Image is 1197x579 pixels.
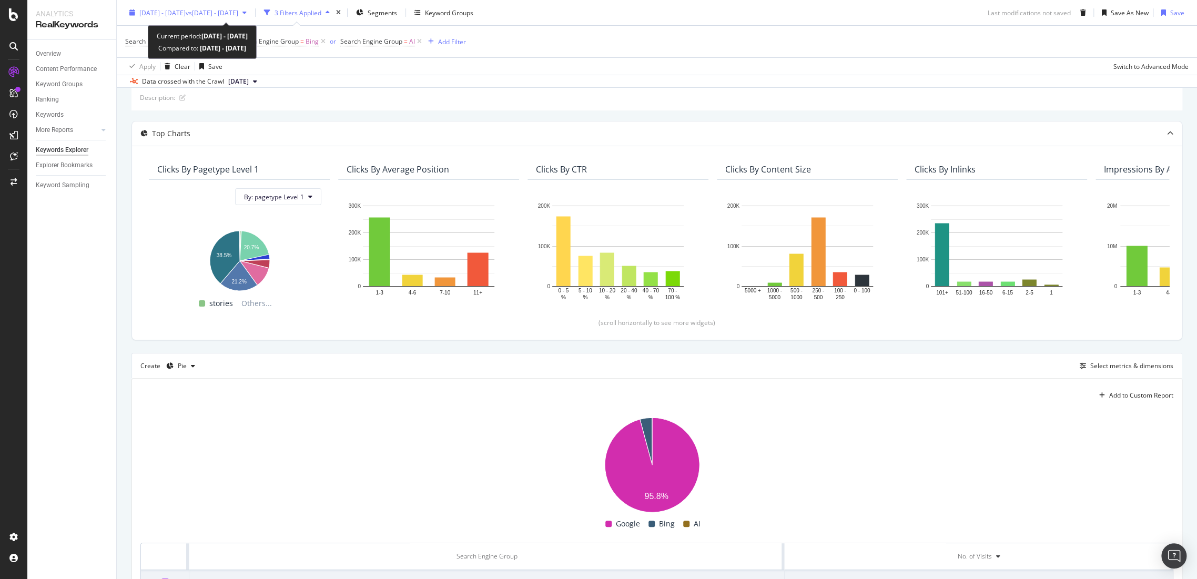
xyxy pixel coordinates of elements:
[140,412,1164,517] svg: A chart.
[36,48,109,59] a: Overview
[621,288,637,293] text: 20 - 40
[926,283,929,289] text: 0
[158,42,246,54] div: Compared to:
[745,288,761,293] text: 5000 +
[162,358,199,374] button: Pie
[347,164,449,175] div: Clicks By Average Position
[125,37,187,46] span: Search Engine Group
[438,37,466,46] div: Add Filter
[275,8,321,17] div: 3 Filters Applied
[224,75,261,88] button: [DATE]
[209,297,233,310] span: stories
[1133,289,1141,295] text: 1-3
[814,294,823,300] text: 500
[160,58,190,75] button: Clear
[769,294,781,300] text: 5000
[1109,392,1173,399] div: Add to Custom Report
[368,8,397,17] span: Segments
[125,4,251,21] button: [DATE] - [DATE]vs[DATE] - [DATE]
[157,226,321,292] div: A chart.
[244,192,304,201] span: By: pagetype Level 1
[538,203,551,209] text: 200K
[157,30,248,42] div: Current period:
[376,289,383,295] text: 1-3
[936,289,948,295] text: 101+
[409,289,417,295] text: 4-6
[36,109,109,120] a: Keywords
[175,62,190,70] div: Clear
[36,125,73,136] div: More Reports
[142,77,224,86] div: Data crossed with the Crawl
[36,160,93,171] div: Explorer Bookmarks
[237,37,299,46] span: Search Engine Group
[915,200,1079,301] svg: A chart.
[579,288,592,293] text: 5 - 10
[352,4,401,21] button: Segments
[834,288,846,293] text: 100 -
[36,145,109,156] a: Keywords Explorer
[139,62,156,70] div: Apply
[330,37,336,46] div: or
[140,358,199,374] div: Create
[583,294,587,300] text: %
[330,36,336,46] button: or
[36,64,109,75] a: Content Performance
[1026,289,1033,295] text: 2-5
[1090,361,1173,370] div: Select metrics & dimensions
[125,58,156,75] button: Apply
[1002,289,1013,295] text: 6-15
[36,64,97,75] div: Content Performance
[409,34,415,49] span: AI
[231,278,246,284] text: 21.2%
[300,37,304,46] span: =
[235,188,321,205] button: By: pagetype Level 1
[917,230,929,236] text: 200K
[237,297,276,310] span: Others...
[979,289,992,295] text: 16-50
[547,283,550,289] text: 0
[854,288,870,293] text: 0 - 100
[812,288,824,293] text: 250 -
[208,62,222,70] div: Save
[1107,243,1117,249] text: 10M
[440,289,450,295] text: 7-10
[956,289,972,295] text: 51-100
[1111,8,1149,17] div: Save As New
[1114,283,1117,289] text: 0
[836,294,845,300] text: 250
[152,128,190,139] div: Top Charts
[140,93,175,102] div: Description:
[186,8,238,17] span: vs [DATE] - [DATE]
[349,230,361,236] text: 200K
[36,125,98,136] a: More Reports
[244,244,259,250] text: 20.7%
[36,180,89,191] div: Keyword Sampling
[340,37,402,46] span: Search Engine Group
[198,44,246,53] b: [DATE] - [DATE]
[139,8,186,17] span: [DATE] - [DATE]
[915,164,976,175] div: Clicks By Inlinks
[536,200,700,301] div: A chart.
[727,203,740,209] text: 200K
[36,8,108,19] div: Analytics
[157,164,259,175] div: Clicks By pagetype Level 1
[178,363,187,369] div: Pie
[644,492,668,501] text: 95.8%
[36,19,108,31] div: RealKeywords
[538,243,551,249] text: 100K
[1107,203,1117,209] text: 20M
[260,4,334,21] button: 3 Filters Applied
[195,58,222,75] button: Save
[561,294,566,300] text: %
[958,552,992,561] div: No. of Visits
[917,203,929,209] text: 300K
[198,552,776,561] div: Search Engine Group
[334,7,343,18] div: times
[643,288,660,293] text: 40 - 70
[659,517,675,530] span: Bing
[424,35,466,48] button: Add Filter
[347,200,511,301] div: A chart.
[665,294,680,300] text: 100 %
